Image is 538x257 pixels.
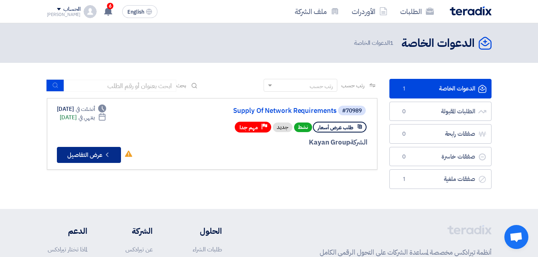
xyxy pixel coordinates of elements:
[76,105,95,113] span: أنشئت في
[318,124,353,131] span: طلب عرض أسعار
[57,105,107,113] div: [DATE]
[48,245,87,254] a: لماذا تختار تيرادكس
[47,225,87,237] li: الدعم
[294,122,312,132] span: نشط
[288,2,345,21] a: ملف الشركة
[111,225,153,237] li: الشركة
[240,124,258,131] span: مهم جدا
[389,147,492,167] a: صفقات خاسرة0
[176,107,337,114] a: Supply Of Network Requirements
[389,169,492,189] a: صفقات ملغية1
[273,122,292,132] div: جديد
[127,9,144,15] span: English
[345,2,394,21] a: الأوردرات
[342,108,362,114] div: #70989
[107,3,113,9] span: 6
[390,38,393,47] span: 1
[177,225,222,237] li: الحلول
[399,130,409,138] span: 0
[401,36,475,51] h2: الدعوات الخاصة
[57,147,121,163] button: عرض التفاصيل
[47,12,81,17] div: [PERSON_NAME]
[450,6,492,16] img: Teradix logo
[84,5,97,18] img: profile_test.png
[63,6,81,13] div: الحساب
[60,113,107,122] div: [DATE]
[79,113,95,122] span: ينتهي في
[125,245,153,254] a: عن تيرادكس
[193,245,222,254] a: طلبات الشراء
[394,2,440,21] a: الطلبات
[175,137,367,148] div: Kayan Group
[399,85,409,93] span: 1
[122,5,157,18] button: English
[399,108,409,116] span: 0
[310,82,333,90] div: رتب حسب
[176,81,187,90] span: بحث
[354,38,395,48] span: الدعوات الخاصة
[64,80,176,92] input: ابحث بعنوان أو رقم الطلب
[399,153,409,161] span: 0
[341,81,364,90] span: رتب حسب
[389,124,492,144] a: صفقات رابحة0
[399,175,409,183] span: 1
[504,225,528,249] a: Open chat
[350,137,367,147] span: الشركة
[389,102,492,121] a: الطلبات المقبولة0
[389,79,492,98] a: الدعوات الخاصة1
